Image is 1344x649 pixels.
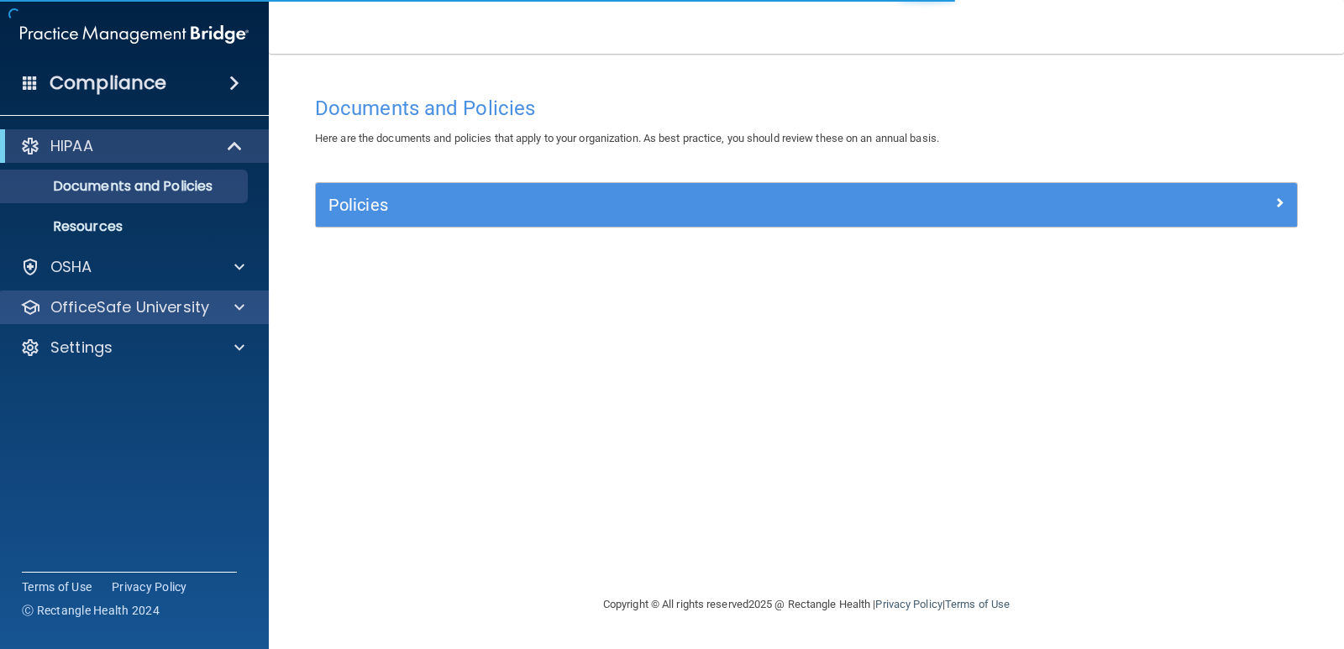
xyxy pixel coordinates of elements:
[20,338,244,358] a: Settings
[50,136,93,156] p: HIPAA
[50,297,209,317] p: OfficeSafe University
[112,578,187,595] a: Privacy Policy
[22,578,92,595] a: Terms of Use
[875,598,942,610] a: Privacy Policy
[11,178,240,195] p: Documents and Policies
[50,338,113,358] p: Settings
[945,598,1010,610] a: Terms of Use
[20,257,244,277] a: OSHA
[50,257,92,277] p: OSHA
[500,578,1113,631] div: Copyright © All rights reserved 2025 @ Rectangle Health | |
[20,18,249,51] img: PMB logo
[20,136,244,156] a: HIPAA
[328,191,1284,218] a: Policies
[328,196,1039,214] h5: Policies
[11,218,240,235] p: Resources
[315,132,939,144] span: Here are the documents and policies that apply to your organization. As best practice, you should...
[50,71,166,95] h4: Compliance
[22,602,160,619] span: Ⓒ Rectangle Health 2024
[20,297,244,317] a: OfficeSafe University
[315,97,1298,119] h4: Documents and Policies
